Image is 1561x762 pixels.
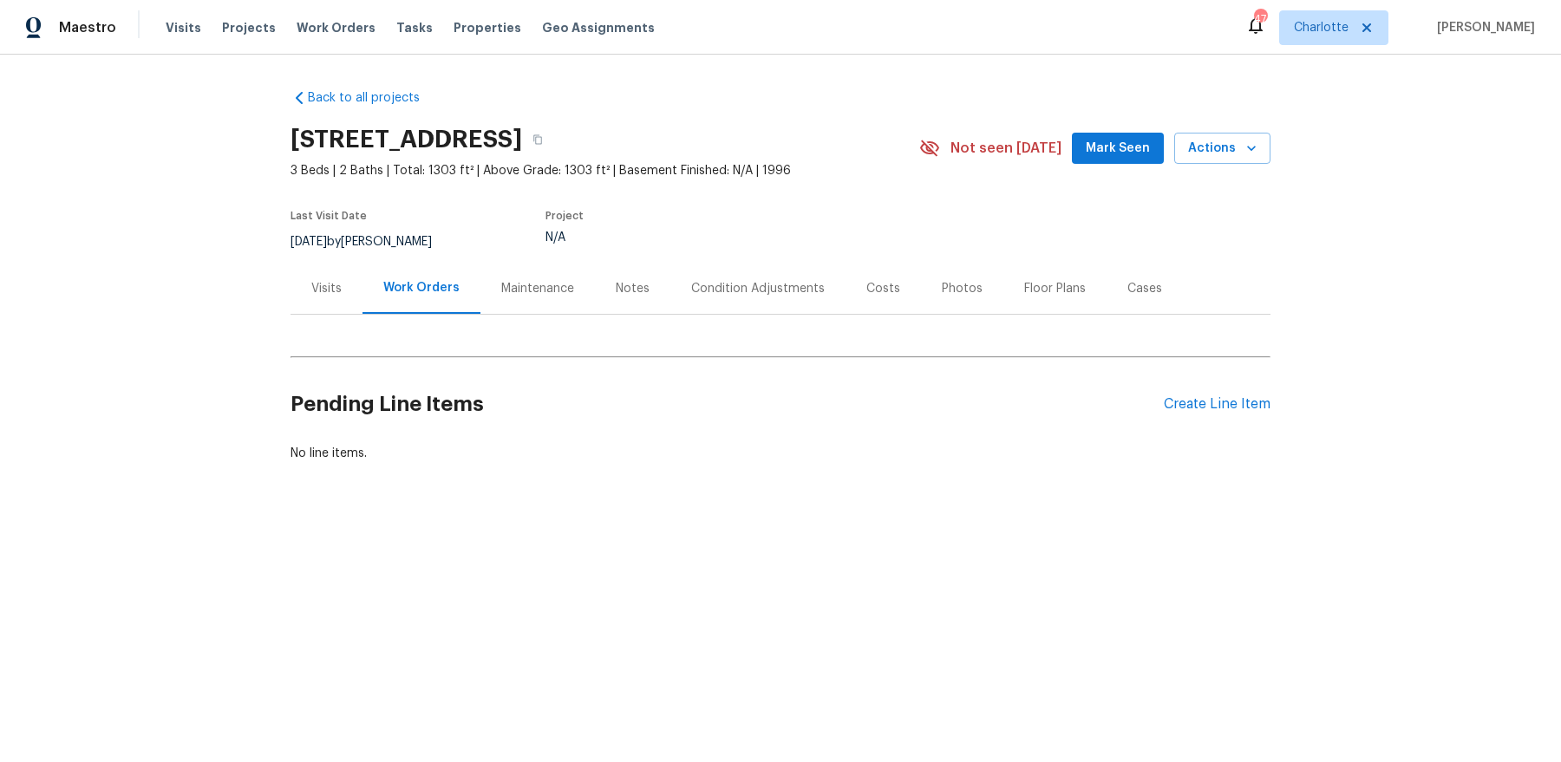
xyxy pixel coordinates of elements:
div: Condition Adjustments [691,280,825,297]
span: Mark Seen [1086,138,1150,160]
div: Create Line Item [1164,396,1270,413]
span: Actions [1188,138,1257,160]
a: Back to all projects [291,89,457,107]
button: Actions [1174,133,1270,165]
span: Charlotte [1294,19,1349,36]
span: Last Visit Date [291,211,367,221]
span: 3 Beds | 2 Baths | Total: 1303 ft² | Above Grade: 1303 ft² | Basement Finished: N/A | 1996 [291,162,919,179]
span: Properties [454,19,521,36]
div: 47 [1254,10,1266,28]
span: Projects [222,19,276,36]
span: Geo Assignments [542,19,655,36]
button: Copy Address [522,124,553,155]
div: Cases [1127,280,1162,297]
span: [PERSON_NAME] [1430,19,1535,36]
span: Project [545,211,584,221]
div: Notes [616,280,650,297]
div: N/A [545,231,878,244]
span: Work Orders [297,19,376,36]
div: Photos [942,280,983,297]
span: Maestro [59,19,116,36]
div: by [PERSON_NAME] [291,231,453,252]
div: Costs [866,280,900,297]
div: Work Orders [383,279,460,296]
span: Tasks [396,22,433,34]
div: Visits [311,280,342,297]
span: [DATE] [291,236,327,248]
span: Not seen [DATE] [950,140,1061,157]
span: Visits [166,19,201,36]
div: Floor Plans [1024,280,1086,297]
div: No line items. [291,445,1270,462]
h2: Pending Line Items [291,364,1164,445]
div: Maintenance [501,280,574,297]
h2: [STREET_ADDRESS] [291,131,522,148]
button: Mark Seen [1072,133,1164,165]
